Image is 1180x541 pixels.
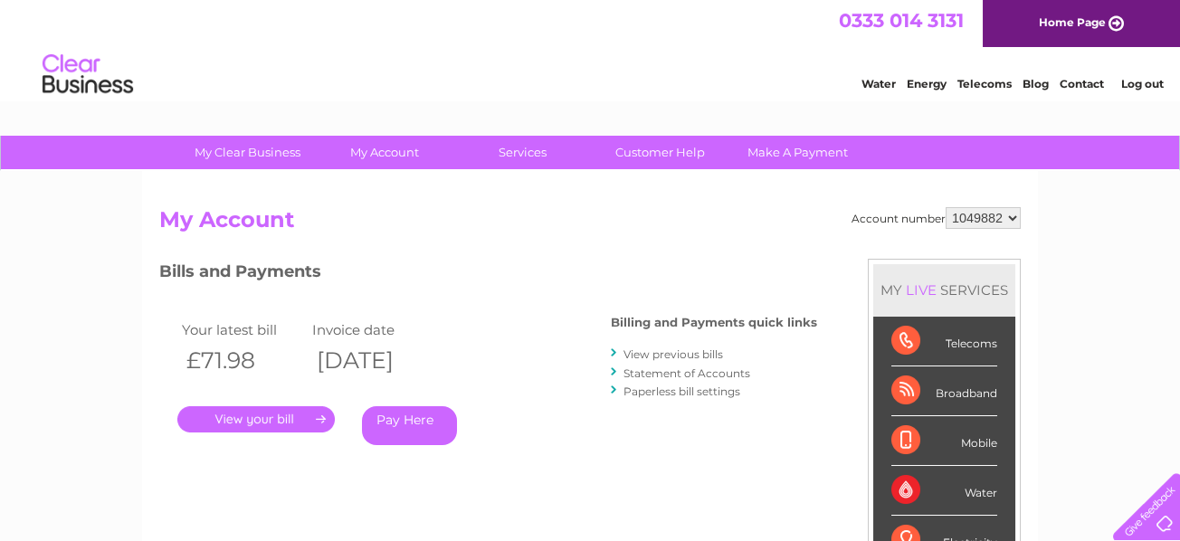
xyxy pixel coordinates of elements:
h4: Billing and Payments quick links [611,316,817,329]
div: Water [891,466,997,516]
th: £71.98 [177,342,308,379]
div: LIVE [902,281,940,299]
a: Log out [1120,77,1163,90]
img: logo.png [42,47,134,102]
div: MY SERVICES [873,264,1015,316]
h3: Bills and Payments [159,259,817,290]
div: Clear Business is a trading name of Verastar Limited (registered in [GEOGRAPHIC_DATA] No. 3667643... [164,10,1019,88]
a: Customer Help [585,136,735,169]
td: Your latest bill [177,318,308,342]
a: Services [448,136,597,169]
a: Energy [907,77,947,90]
a: View previous bills [623,347,723,361]
a: Telecoms [957,77,1012,90]
a: Statement of Accounts [623,366,750,380]
div: Mobile [891,416,997,466]
h2: My Account [159,207,1021,242]
div: Broadband [891,366,997,416]
th: [DATE] [308,342,438,379]
a: Pay Here [362,406,457,445]
td: Invoice date [308,318,438,342]
a: My Account [310,136,460,169]
a: Contact [1060,77,1104,90]
a: 0333 014 3131 [839,9,964,32]
a: Water [861,77,896,90]
a: My Clear Business [173,136,322,169]
a: Paperless bill settings [623,384,740,398]
a: Blog [1023,77,1049,90]
div: Account number [852,207,1021,229]
a: . [177,406,335,432]
a: Make A Payment [723,136,872,169]
div: Telecoms [891,317,997,366]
